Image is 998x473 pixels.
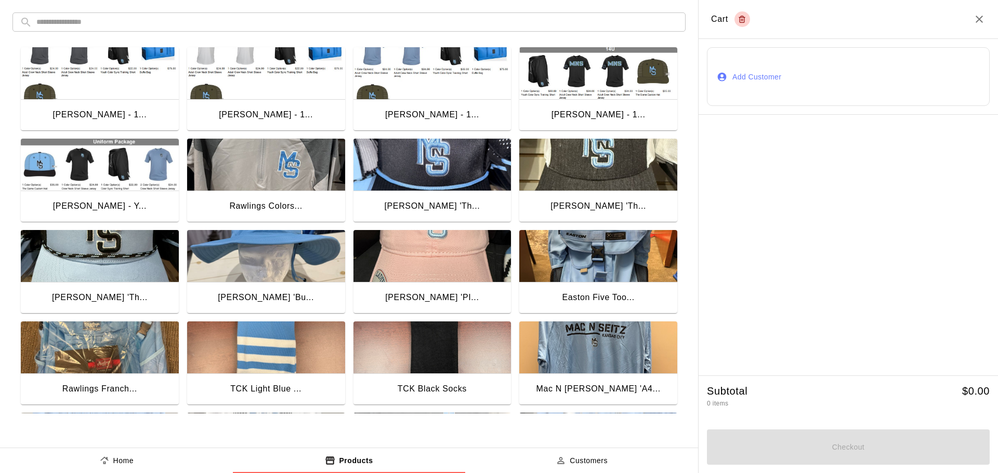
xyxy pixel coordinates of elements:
button: Mac N Seitz 'The Game' Blue Rope Trucker[PERSON_NAME] 'Th... [21,230,179,315]
img: Mac N Seitz 'A4' Lightweight Hoodie [519,321,677,373]
div: [PERSON_NAME] - 1... [52,108,147,121]
p: Products [339,455,373,466]
img: Rawlings Short Sleeve Cage Jacket [353,413,511,465]
div: Cart [711,11,750,27]
img: Mac N Seitz 'The Game' Graphite Trucker [519,139,677,191]
img: Mac N Seitz 'The Game' Neoprene Rope Trucker [353,139,511,191]
img: TCK Light Blue Socks w/ Stripes [187,321,345,373]
h5: $ 0.00 [962,384,990,398]
button: Mac N Seitz - Youth Uniform (Fall)[PERSON_NAME] - Y... [21,139,179,224]
img: Mac N Seitz - 15U Fall Uniform [353,47,511,99]
button: Mac N Seitz - 15U Fall Uniform[PERSON_NAME] - 1... [353,47,511,132]
div: Rawlings Colors... [229,199,302,213]
img: Easton Five Tool Phenom Rolling Bag [519,230,677,282]
div: Easton Five Too... [562,291,634,304]
img: Rawlings Strength T-Shirt [187,413,345,465]
button: TCK Light Blue Socks w/ StripesTCK Light Blue ... [187,321,345,407]
button: Mac N Seitz 'The Game' Neoprene Rope Trucker[PERSON_NAME] 'Th... [353,139,511,224]
img: Mac N Seitz 'Bucket' Hat (Black/Blue) [187,230,345,282]
p: Customers [570,455,608,466]
img: Mac N Seitz - 17U Fall Uniform [21,47,179,99]
img: Mac N Seitz - 14U Fall Uniform [519,47,677,99]
div: [PERSON_NAME] 'Th... [52,291,148,304]
button: Mac N Seitz 'The Game' Graphite Trucker[PERSON_NAME] 'Th... [519,139,677,224]
div: TCK Black Socks [398,382,467,396]
button: Rawlings Colorsync Long Sleeve - GrayRawlings Colors... [187,139,345,224]
div: Mac N [PERSON_NAME] 'A4... [536,382,660,396]
button: Mac N Seitz 'A4' Lightweight HoodieMac N [PERSON_NAME] 'A4... [519,321,677,407]
button: Rawlings Franchise 2 BackpackRawlings Franch... [21,321,179,407]
button: Add Customer [707,47,990,106]
div: [PERSON_NAME] - 1... [219,108,313,121]
div: TCK Light Blue ... [230,382,301,396]
button: Mac N Seitz - 14U Fall Uniform[PERSON_NAME] - 1... [519,47,677,132]
button: TCK Black SocksTCK Black Socks [353,321,511,407]
div: [PERSON_NAME] 'Bu... [218,291,314,304]
img: TCK Black Socks [353,321,511,373]
img: Mac N Seitz - 16U Fall Uniform [187,47,345,99]
span: 0 items [707,400,728,407]
button: Easton Five Tool Phenom Rolling BagEaston Five Too... [519,230,677,315]
p: Home [113,455,134,466]
div: [PERSON_NAME] - Y... [53,199,147,213]
div: [PERSON_NAME] 'Th... [384,199,480,213]
img: Rawlings Franchise 2 Backpack [21,321,179,373]
div: [PERSON_NAME] - 1... [551,108,646,121]
button: Mac N Seitz - 16U Fall Uniform[PERSON_NAME] - 1... [187,47,345,132]
div: [PERSON_NAME] 'Th... [550,199,646,213]
img: Rawlings Hoodie - Adult & Youth [519,413,677,465]
button: Empty cart [734,11,750,27]
button: Mac N Seitz 'Bucket' Hat (Black/Blue)[PERSON_NAME] 'Bu... [187,230,345,315]
img: Mac N Seitz 'The Game' Blue Rope Trucker [21,230,179,282]
button: Mac N Seitz 'PINK' The Game Hat[PERSON_NAME] 'PI... [353,230,511,315]
button: Close [973,13,986,25]
div: [PERSON_NAME] 'PI... [385,291,479,304]
img: Mac N Seitz 'PINK' The Game Hat [353,230,511,282]
h5: Subtotal [707,384,747,398]
div: [PERSON_NAME] - 1... [385,108,479,121]
button: Mac N Seitz - 17U Fall Uniform[PERSON_NAME] - 1... [21,47,179,132]
img: Rawlings Colorsync Long Sleeve - Gray [187,139,345,191]
div: Rawlings Franch... [62,382,137,396]
img: Rawlings MNS Baseball T-Shirt [21,413,179,465]
img: Mac N Seitz - Youth Uniform (Fall) [21,139,179,191]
